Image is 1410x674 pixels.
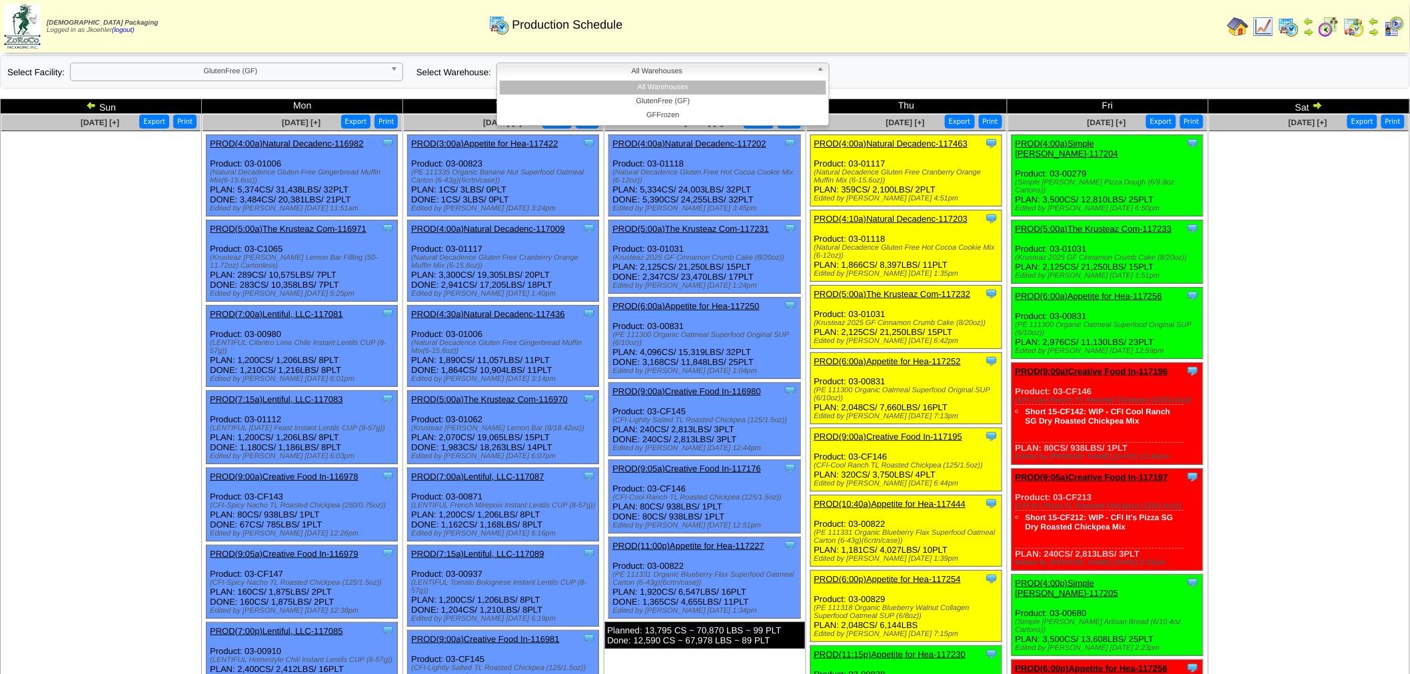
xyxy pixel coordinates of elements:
[814,432,963,442] a: PROD(9:00a)Creative Food In-117195
[612,367,800,375] div: Edited by [PERSON_NAME] [DATE] 1:04pm
[1016,578,1119,598] a: PROD(4:00p)Simple [PERSON_NAME]-117205
[810,496,1002,567] div: Product: 03-00822 PLAN: 1,181CS / 4,027LBS / 10PLT
[612,224,769,234] a: PROD(5:00a)The Krusteaz Com-117231
[282,118,321,127] span: [DATE] [+]
[210,472,358,482] a: PROD(9:00a)Creative Food In-116978
[1381,115,1405,129] button: Print
[173,115,197,129] button: Print
[408,545,599,627] div: Product: 03-00937 PLAN: 1,200CS / 1,206LBS / 8PLT DONE: 1,204CS / 1,210LBS / 8PLT
[612,521,800,529] div: Edited by [PERSON_NAME] [DATE] 12:51pm
[582,632,596,645] img: Tooltip
[500,109,826,123] li: GFFrozen
[210,224,366,234] a: PROD(5:00a)The Krusteaz Com-116971
[814,270,1002,278] div: Edited by [PERSON_NAME] [DATE] 1:35pm
[408,220,599,302] div: Product: 03-01117 PLAN: 3,300CS / 19,305LBS / 20PLT DONE: 2,941CS / 17,205LBS / 18PLT
[1087,118,1126,127] span: [DATE] [+]
[1303,27,1314,37] img: arrowright.gif
[411,339,598,355] div: (Natural Decadence Gluten Free Gingerbread Muffin Mix(6-15.6oz))
[411,634,560,644] a: PROD(9:00a)Creative Food In-116981
[1016,502,1203,510] div: (CFI-It's Pizza TL Roasted Chickpea (125/1.5oz))
[76,63,385,79] span: GlutenFree (GF)
[612,204,800,212] div: Edited by [PERSON_NAME] [DATE] 3:45pm
[81,118,119,127] a: [DATE] [+]
[814,649,966,659] a: PROD(11:15p)Appetite for Hea-117230
[1186,576,1199,589] img: Tooltip
[1016,663,1167,673] a: PROD(6:00p)Appetite for Hea-117258
[207,468,398,541] div: Product: 03-CF143 PLAN: 80CS / 938LBS / 1PLT DONE: 67CS / 785LBS / 1PLT
[47,19,158,27] span: [DEMOGRAPHIC_DATA] Packaging
[7,63,403,81] div: Select Facility:
[1026,513,1173,531] a: Short 15-CF212: WIP - CFI It's Pizza SG Dry Roasted Chickpea Mix
[1012,220,1203,284] div: Product: 03-01031 PLAN: 2,125CS / 21,250LBS / 15PLT
[1016,559,1203,567] div: Edited by [PERSON_NAME] [DATE] 2:22pm
[1016,139,1119,159] a: PROD(4:00a)Simple [PERSON_NAME]-117204
[1016,347,1203,355] div: Edited by [PERSON_NAME] [DATE] 12:59pm
[810,210,1002,282] div: Product: 03-01118 PLAN: 1,866CS / 8,397LBS / 11PLT
[814,356,961,366] a: PROD(6:00a)Appetite for Hea-117252
[784,539,797,552] img: Tooltip
[784,384,797,398] img: Tooltip
[582,222,596,235] img: Tooltip
[207,391,398,464] div: Product: 03-01112 PLAN: 1,200CS / 1,206LBS / 8PLT DONE: 1,180CS / 1,186LBS / 8PLT
[408,468,599,541] div: Product: 03-00871 PLAN: 1,200CS / 1,206LBS / 8PLT DONE: 1,162CS / 1,168LBS / 8PLT
[411,615,598,623] div: Edited by [PERSON_NAME] [DATE] 6:19pm
[210,290,397,298] div: Edited by [PERSON_NAME] [DATE] 5:25pm
[381,547,394,560] img: Tooltip
[985,137,998,150] img: Tooltip
[210,549,358,559] a: PROD(9:05a)Creative Food In-116979
[207,135,398,216] div: Product: 03-01006 PLAN: 5,374CS / 31,438LBS / 32PLT DONE: 3,484CS / 20,381LBS / 21PLT
[814,289,971,299] a: PROD(5:00a)The Krusteaz Com-117232
[1016,396,1203,404] div: (CFI-Cool Ranch TL Roasted Chickpea (125/1.5oz))
[411,309,565,319] a: PROD(4:30a)Natural Decadenc-117436
[210,626,343,636] a: PROD(7:00p)Lentiful, LLC-117085
[411,424,598,432] div: (Krusteaz [PERSON_NAME] Lemon Bar (8/18.42oz))
[605,622,804,649] div: Planned: 13,795 CS ~ 70,870 LBS ~ 99 PLT Done: 12,590 CS ~ 67,978 LBS ~ 89 PLT
[612,416,800,424] div: (CFI-Lightly Salted TL Roasted Chickpea (125/1.5oz))
[810,353,1002,424] div: Product: 03-00831 PLAN: 2,048CS / 7,660LBS / 16PLT
[381,307,394,320] img: Tooltip
[408,306,599,387] div: Product: 03-01006 PLAN: 1,890CS / 11,057LBS / 11PLT DONE: 1,864CS / 10,904LBS / 11PLT
[1186,289,1199,302] img: Tooltip
[483,118,522,127] a: [DATE] [+]
[1289,118,1327,127] span: [DATE] [+]
[1016,472,1168,482] a: PROD(9:05a)Creative Food In-117197
[1146,115,1176,129] button: Export
[502,63,812,79] span: All Warehouses
[1016,644,1203,652] div: Edited by [PERSON_NAME] [DATE] 2:23pm
[1180,115,1203,129] button: Print
[1318,16,1339,37] img: calendarblend.gif
[1012,575,1203,656] div: Product: 03-00680 PLAN: 3,500CS / 13,608LBS / 25PLT
[1012,363,1203,465] div: Product: 03-CF146 PLAN: 80CS / 938LBS / 1PLT
[814,386,1002,402] div: (PE 111300 Organic Oatmeal Superfood Original SUP (6/10oz))
[210,579,397,587] div: (CFI-Spicy Nacho TL Roasted Chickpea (125/1.5oz))
[411,254,598,270] div: (Natural Decadence Gluten Free Cranberry Orange Muffin Mix (6-15.6oz))
[411,529,598,537] div: Edited by [PERSON_NAME] [DATE] 6:16pm
[411,549,544,559] a: PROD(7:15a)Lentiful, LLC-117089
[945,115,975,129] button: Export
[1186,222,1199,235] img: Tooltip
[612,571,800,587] div: (PE 111331 Organic Blueberry Flax Superfood Oatmeal Carton (6-43g)(6crtn/case))
[210,339,397,355] div: (LENTIFUL Cilantro Lime Chile Instant Lentils CUP (8-57g))
[408,391,599,464] div: Product: 03-01062 PLAN: 2,070CS / 19,065LBS / 15PLT DONE: 1,983CS / 18,263LBS / 14PLT
[810,428,1002,492] div: Product: 03-CF146 PLAN: 320CS / 3,750LBS / 4PLT
[1016,272,1203,280] div: Edited by [PERSON_NAME] [DATE] 1:51pm
[814,194,1002,202] div: Edited by [PERSON_NAME] [DATE] 4:51pm
[814,168,1002,184] div: (Natural Decadence Gluten Free Cranberry Orange Muffin Mix (6-15.6oz))
[411,290,598,298] div: Edited by [PERSON_NAME] [DATE] 1:40pm
[47,19,158,34] span: Logged in as Jkoehler
[814,555,1002,563] div: Edited by [PERSON_NAME] [DATE] 1:39pm
[784,137,797,150] img: Tooltip
[582,137,596,150] img: Tooltip
[806,99,1007,114] td: Thu
[814,412,1002,420] div: Edited by [PERSON_NAME] [DATE] 7:13pm
[784,222,797,235] img: Tooltip
[985,572,998,585] img: Tooltip
[609,383,800,456] div: Product: 03-CF145 PLAN: 240CS / 2,813LBS / 3PLT DONE: 240CS / 2,813LBS / 3PLT
[411,139,558,149] a: PROD(3:00a)Appetite for Hea-117422
[886,118,925,127] a: [DATE] [+]
[985,212,998,225] img: Tooltip
[411,579,598,595] div: (LENTIFUL Tomato Bolognese Instant Lentils CUP (8-57g))
[612,331,800,347] div: (PE 111300 Organic Oatmeal Superfood Original SUP (6/10oz))
[1016,618,1203,634] div: (Simple [PERSON_NAME] Artisan Bread (6/10.4oz Cartons))
[416,63,830,81] div: Select Warehouse:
